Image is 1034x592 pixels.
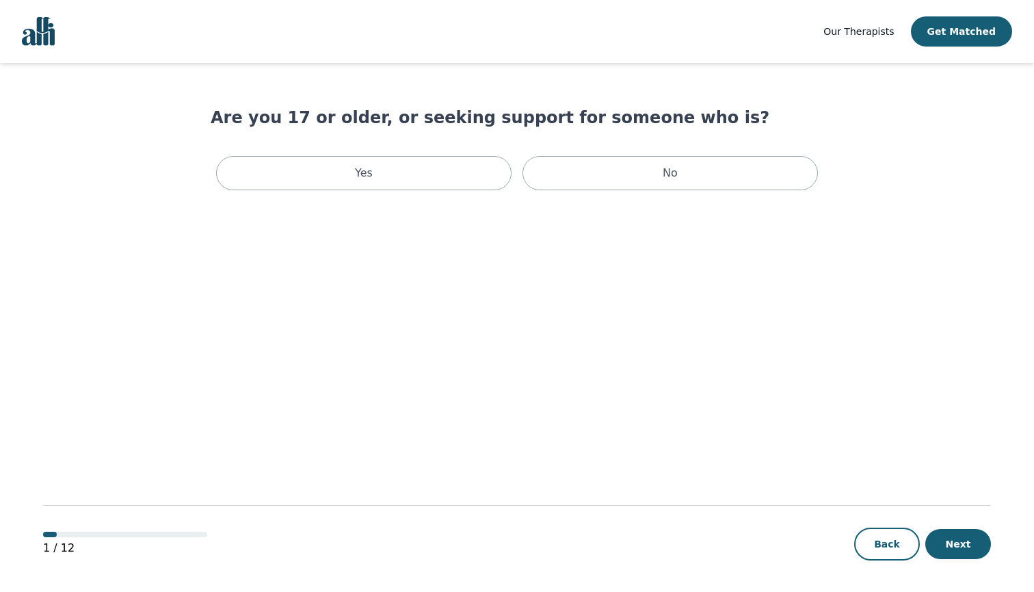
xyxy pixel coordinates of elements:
[43,540,207,556] p: 1 / 12
[663,165,678,181] p: No
[211,107,823,129] h1: Are you 17 or older, or seeking support for someone who is?
[925,529,991,559] button: Next
[22,17,55,46] img: alli logo
[911,16,1012,47] button: Get Matched
[823,23,894,40] a: Our Therapists
[854,528,920,561] button: Back
[355,165,373,181] p: Yes
[823,26,894,37] span: Our Therapists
